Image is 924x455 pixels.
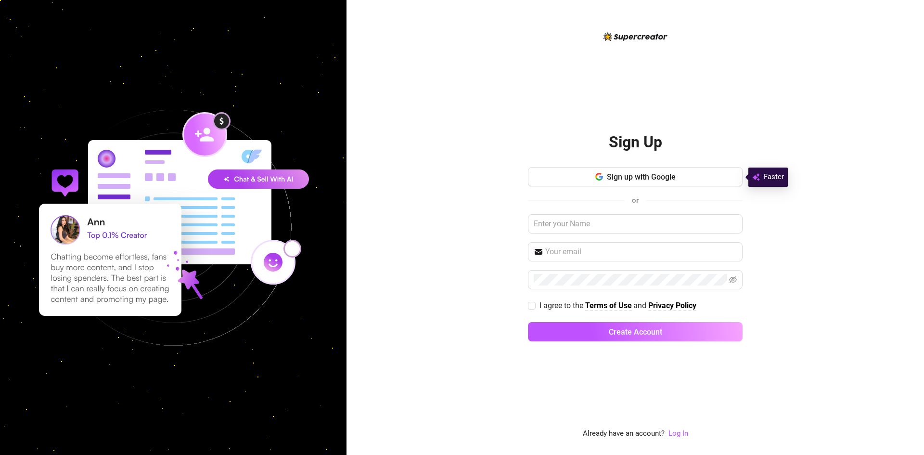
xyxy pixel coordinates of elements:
[585,301,632,311] a: Terms of Use
[7,61,340,394] img: signup-background-D0MIrEPF.svg
[528,322,743,341] button: Create Account
[609,327,662,337] span: Create Account
[632,196,639,205] span: or
[528,167,743,186] button: Sign up with Google
[668,428,688,440] a: Log In
[539,301,585,310] span: I agree to the
[545,246,737,258] input: Your email
[764,171,784,183] span: Faster
[729,276,737,284] span: eye-invisible
[633,301,648,310] span: and
[528,214,743,234] input: Enter your Name
[603,32,667,41] img: logo-BBDzfeDw.svg
[668,429,688,438] a: Log In
[607,172,676,182] span: Sign up with Google
[752,171,760,183] img: svg%3e
[648,301,696,311] a: Privacy Policy
[648,301,696,310] strong: Privacy Policy
[583,428,665,440] span: Already have an account?
[585,301,632,310] strong: Terms of Use
[609,132,662,152] h2: Sign Up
